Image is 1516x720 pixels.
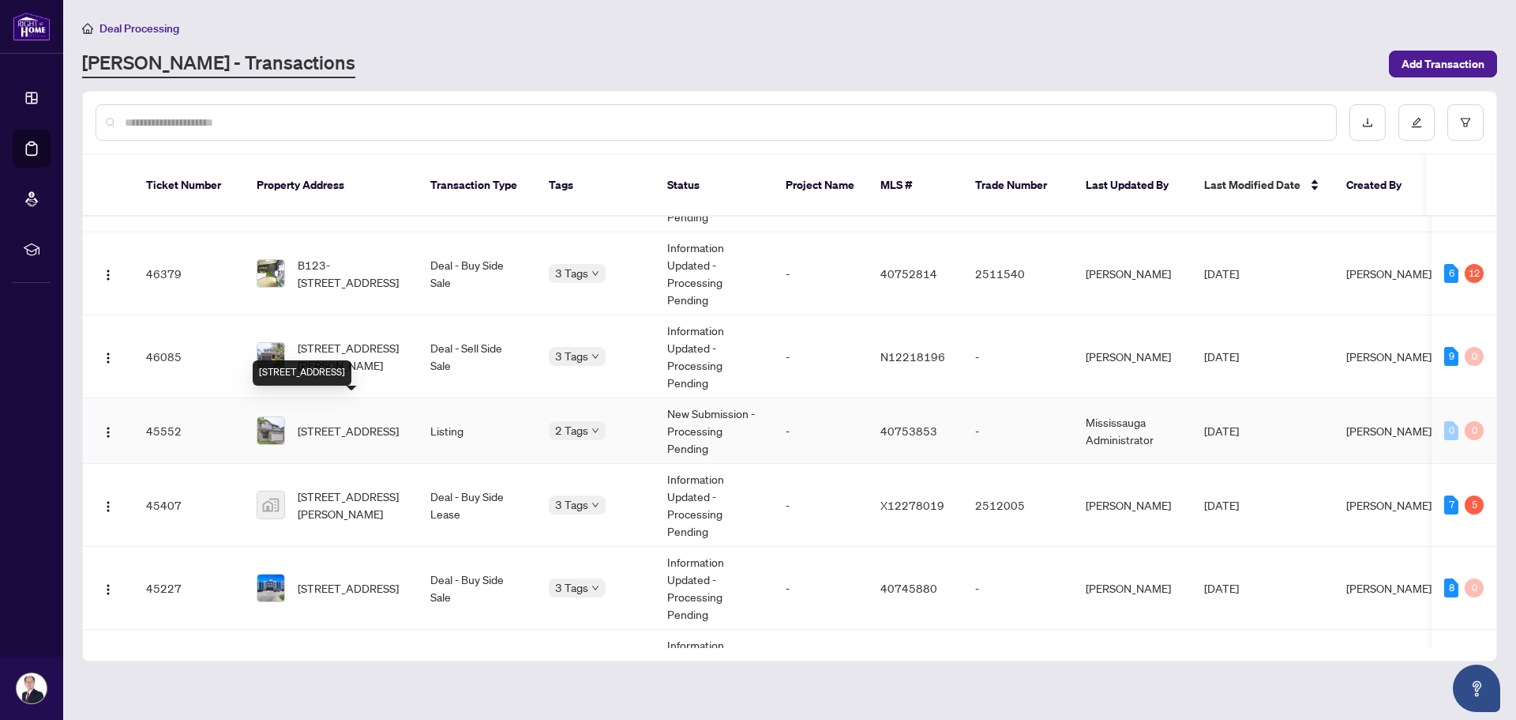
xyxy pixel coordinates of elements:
img: Logo [102,583,114,596]
td: [PERSON_NAME] [1073,547,1191,630]
span: 3 Tags [555,264,588,282]
span: down [591,501,599,509]
td: Information Updated - Processing Pending [655,547,773,630]
button: edit [1398,104,1435,141]
div: 6 [1444,264,1458,283]
td: - [963,398,1073,464]
div: [STREET_ADDRESS] [253,360,351,386]
span: 3 Tags [555,347,588,365]
th: Trade Number [963,155,1073,217]
span: home [82,23,93,34]
img: logo [13,12,51,41]
img: thumbnail-img [257,575,284,601]
div: 0 [1465,421,1484,440]
img: Profile Icon [17,673,47,703]
td: - [773,630,868,713]
span: [DATE] [1204,349,1239,364]
div: 0 [1465,347,1484,366]
button: filter [1447,104,1484,141]
td: - [773,232,868,315]
span: [DATE] [1204,498,1239,512]
td: - [963,315,1073,398]
img: Logo [102,352,114,364]
span: X12278019 [880,498,944,512]
span: [STREET_ADDRESS] [298,422,399,439]
td: - [773,547,868,630]
td: New Submission - Processing Pending [655,398,773,464]
img: Logo [102,269,114,281]
th: Last Modified Date [1191,155,1334,217]
img: thumbnail-img [257,343,284,370]
span: 40753853 [880,424,937,438]
td: 45227 [133,547,244,630]
th: Tags [536,155,655,217]
td: Information Updated - Processing Pending [655,464,773,547]
button: download [1349,104,1386,141]
span: [PERSON_NAME] [1346,581,1432,595]
td: - [963,547,1073,630]
a: [PERSON_NAME] - Transactions [82,50,355,78]
td: [PERSON_NAME] [1073,464,1191,547]
td: - [773,464,868,547]
button: Logo [96,575,121,601]
th: Status [655,155,773,217]
div: 0 [1444,421,1458,440]
span: [DATE] [1204,424,1239,438]
span: down [591,270,599,277]
span: [STREET_ADDRESS] [298,579,399,597]
td: Deal - Buy Side Sale [418,232,536,315]
td: Mississauga Administrator [1073,398,1191,464]
span: [DATE] [1204,266,1239,281]
img: thumbnail-img [257,492,284,518]
span: [PERSON_NAME] [1346,266,1432,281]
button: Add Transaction [1389,51,1497,77]
button: Logo [96,261,121,286]
div: 7 [1444,496,1458,515]
span: [PERSON_NAME] [1346,498,1432,512]
span: down [591,427,599,435]
button: Logo [96,344,121,369]
img: Logo [102,500,114,513]
td: 45552 [133,398,244,464]
td: [PERSON_NAME] [1073,232,1191,315]
td: - [963,630,1073,713]
span: [PERSON_NAME] [1346,424,1432,438]
span: down [591,352,599,360]
th: Ticket Number [133,155,244,217]
th: Project Name [773,155,868,217]
span: 40745880 [880,581,937,595]
div: 9 [1444,347,1458,366]
td: Information Updated - Processing Pending [655,630,773,713]
td: Listing [418,398,536,464]
span: download [1362,117,1373,128]
td: Deal - Sell Side Sale [418,630,536,713]
span: N12218196 [880,349,945,364]
img: thumbnail-img [257,417,284,444]
img: Logo [102,426,114,439]
span: [PERSON_NAME] [1346,349,1432,364]
td: 46085 [133,315,244,398]
button: Logo [96,418,121,443]
td: Deal - Buy Side Lease [418,464,536,547]
td: Deal - Buy Side Sale [418,547,536,630]
span: 3 Tags [555,496,588,514]
th: Transaction Type [418,155,536,217]
td: 2511540 [963,232,1073,315]
span: edit [1411,117,1422,128]
td: 45407 [133,464,244,547]
span: Last Modified Date [1204,176,1300,194]
button: Open asap [1453,665,1500,712]
td: 2512005 [963,464,1073,547]
span: 3 Tags [555,579,588,597]
span: 40752814 [880,266,937,281]
th: MLS # [868,155,963,217]
span: Add Transaction [1402,51,1484,77]
th: Created By [1334,155,1428,217]
span: [STREET_ADDRESS][PERSON_NAME] [298,488,405,522]
span: 2 Tags [555,421,588,439]
td: Information Updated - Processing Pending [655,232,773,315]
img: thumbnail-img [257,260,284,287]
td: 46379 [133,232,244,315]
td: - [773,398,868,464]
td: 44855 [133,630,244,713]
